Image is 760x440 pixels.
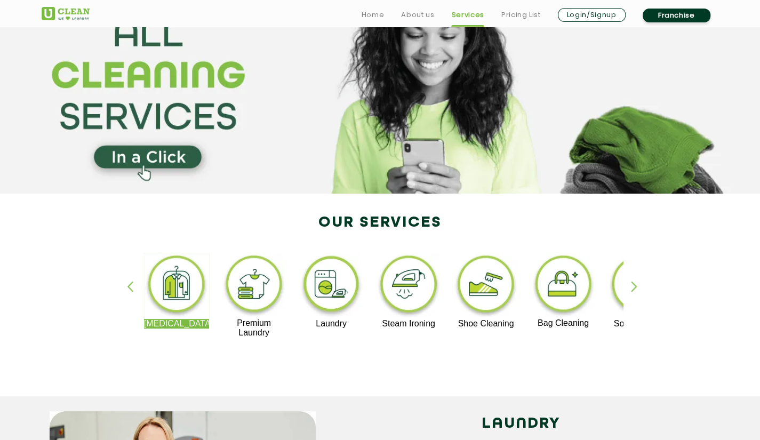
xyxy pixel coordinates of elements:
img: premium_laundry_cleaning_11zon.webp [221,253,287,318]
img: laundry_cleaning_11zon.webp [299,253,364,319]
p: Bag Cleaning [531,318,596,328]
img: steam_ironing_11zon.webp [376,253,442,319]
img: dry_cleaning_11zon.webp [144,253,210,319]
p: Shoe Cleaning [453,319,519,329]
p: [MEDICAL_DATA] [144,319,210,329]
p: Laundry [299,319,364,329]
a: Franchise [643,9,710,22]
a: Login/Signup [558,8,626,22]
img: shoe_cleaning_11zon.webp [453,253,519,319]
a: Pricing List [501,9,541,21]
p: Premium Laundry [221,318,287,338]
img: bag_cleaning_11zon.webp [531,253,596,318]
a: Home [362,9,385,21]
img: sofa_cleaning_11zon.webp [607,253,673,319]
a: About us [401,9,434,21]
p: Sofa Cleaning [607,319,673,329]
h2: LAUNDRY [332,411,711,437]
a: Services [451,9,484,21]
p: Steam Ironing [376,319,442,329]
img: UClean Laundry and Dry Cleaning [42,7,90,20]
